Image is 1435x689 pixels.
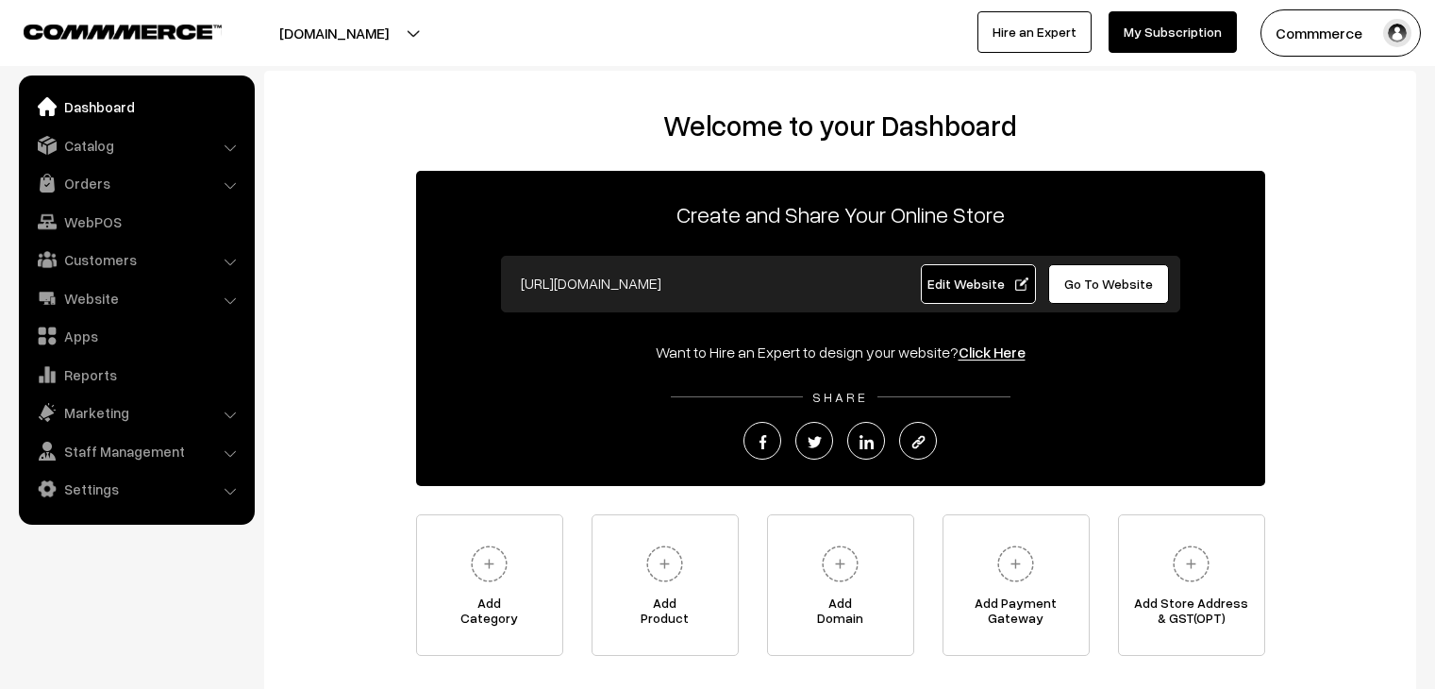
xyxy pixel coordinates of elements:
span: Add Product [592,596,738,633]
a: Edit Website [921,264,1036,304]
img: plus.svg [639,538,691,590]
span: Add Category [417,596,562,633]
a: Catalog [24,128,248,162]
span: SHARE [803,389,877,405]
img: plus.svg [463,538,515,590]
img: plus.svg [990,538,1042,590]
a: Website [24,281,248,315]
a: Orders [24,166,248,200]
a: Staff Management [24,434,248,468]
img: user [1383,19,1411,47]
a: Dashboard [24,90,248,124]
a: Settings [24,472,248,506]
a: AddDomain [767,514,914,656]
span: Add Payment Gateway [943,596,1089,633]
a: Click Here [959,343,1026,361]
a: Add PaymentGateway [943,514,1090,656]
img: plus.svg [1165,538,1217,590]
h2: Welcome to your Dashboard [283,109,1397,143]
a: Customers [24,243,248,277]
p: Create and Share Your Online Store [416,197,1265,231]
a: AddCategory [416,514,563,656]
span: Edit Website [927,276,1028,292]
a: AddProduct [592,514,739,656]
a: Go To Website [1048,264,1170,304]
span: Go To Website [1064,276,1153,292]
img: plus.svg [814,538,866,590]
a: WebPOS [24,205,248,239]
span: Add Domain [768,596,913,633]
span: Add Store Address & GST(OPT) [1119,596,1264,633]
a: Apps [24,319,248,353]
button: [DOMAIN_NAME] [213,9,455,57]
a: My Subscription [1109,11,1237,53]
a: COMMMERCE [24,19,189,42]
a: Add Store Address& GST(OPT) [1118,514,1265,656]
button: Commmerce [1260,9,1421,57]
a: Hire an Expert [977,11,1092,53]
a: Marketing [24,395,248,429]
a: Reports [24,358,248,392]
img: COMMMERCE [24,25,222,39]
div: Want to Hire an Expert to design your website? [416,341,1265,363]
